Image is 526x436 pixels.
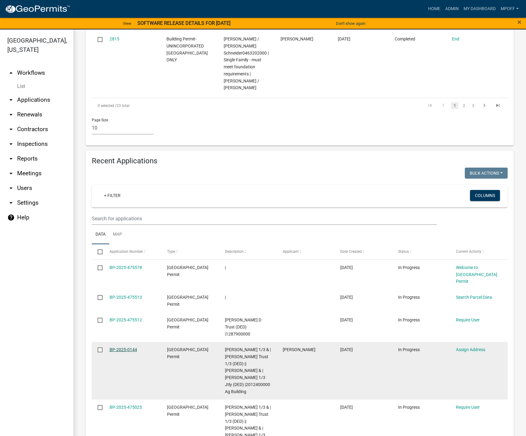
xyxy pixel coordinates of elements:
[7,170,15,177] i: arrow_drop_down
[469,102,477,109] a: 3
[167,249,175,254] span: Type
[110,249,143,254] span: Application Number
[517,18,521,26] button: Close
[451,102,458,109] a: 1
[398,317,420,322] span: In Progress
[98,104,117,108] span: 0 selected /
[7,199,15,207] i: arrow_drop_down
[398,265,420,270] span: In Progress
[340,405,353,410] span: 09/08/2025
[395,36,415,41] span: Completed
[281,36,313,41] span: Taylor Sedlock
[120,18,134,28] a: View
[7,126,15,133] i: arrow_drop_down
[460,102,468,109] a: 2
[225,317,261,336] span: Kamerick, Letha D Trust (DED) |1287900000
[479,102,490,109] a: go to next page
[456,249,481,254] span: Current Activity
[450,244,508,259] datatable-header-cell: Current Activity
[283,249,299,254] span: Applicant
[7,140,15,148] i: arrow_drop_down
[92,98,256,113] div: 23 total
[167,347,208,359] span: Marion County Building Permit
[161,244,219,259] datatable-header-cell: Type
[7,184,15,192] i: arrow_drop_down
[225,347,271,394] span: Jordan, Patricia 1/3 & | Sorenson, Cale Trust 1/3 (DED) || Clark, Dennis Ray & | Clark, Linda J 1...
[137,20,230,26] strong: SOFTWARE RELEASE DETAILS FOR [DATE]
[225,295,226,300] span: |
[340,347,353,352] span: 09/08/2025
[424,102,436,109] a: go to first page
[398,249,409,254] span: Status
[110,317,142,322] a: BP-2025-475512
[456,295,492,300] a: Search Parcel Data
[103,244,161,259] datatable-header-cell: Application Number
[340,317,353,322] span: 09/08/2025
[398,295,420,300] span: In Progress
[456,347,485,352] a: Assign Address
[459,100,468,111] li: page 2
[225,265,226,270] span: |
[277,244,334,259] datatable-header-cell: Applicant
[340,249,362,254] span: Date Created
[110,36,119,41] a: 2815
[334,18,368,28] button: Don't show again
[398,405,420,410] span: In Progress
[110,347,137,352] a: BP-2025-0144
[338,36,350,41] span: 08/02/2023
[167,317,208,329] span: Marion County Building Permit
[7,214,15,221] i: help
[426,3,443,15] a: Home
[450,100,459,111] li: page 1
[392,244,450,259] datatable-header-cell: Status
[517,18,521,26] span: ×
[7,155,15,162] i: arrow_drop_down
[340,295,353,300] span: 09/08/2025
[465,168,508,179] button: Bulk Actions
[166,36,208,62] span: Building Permit-UNINCORPORATED MARION COUNTY ONLY
[110,405,142,410] a: BP-2025-475025
[468,100,478,111] li: page 3
[470,190,500,201] button: Columns
[456,265,497,284] a: Welcome to [GEOGRAPHIC_DATA] Permit
[283,347,315,352] span: Brian Clark
[443,3,461,15] a: Admin
[340,265,353,270] span: 09/09/2025
[492,102,504,109] a: go to last page
[461,3,498,15] a: My Dashboard
[99,190,125,201] a: + Filter
[92,212,437,225] input: Search for applications
[7,69,15,77] i: arrow_drop_up
[456,317,480,322] a: Require User
[452,36,459,41] a: End
[167,295,208,307] span: Marion County Building Permit
[7,96,15,104] i: arrow_drop_down
[438,102,449,109] a: go to previous page
[109,225,126,245] a: Map
[224,36,269,90] span: Blake Stone / Sarah Schneider0463202000 | Single Family - must meet foundation requirements | Bla...
[7,111,15,118] i: arrow_drop_down
[92,157,508,165] h4: Recent Applications
[456,405,480,410] a: Require User
[92,225,109,245] a: Data
[498,3,521,15] a: mpoff
[110,265,142,270] a: BP-2025-475578
[167,265,208,277] span: Marion County Building Permit
[167,405,208,417] span: Marion County Building Permit
[398,347,420,352] span: In Progress
[219,244,277,259] datatable-header-cell: Description
[92,244,103,259] datatable-header-cell: Select
[334,244,392,259] datatable-header-cell: Date Created
[110,295,142,300] a: BP-2025-475513
[225,249,244,254] span: Description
